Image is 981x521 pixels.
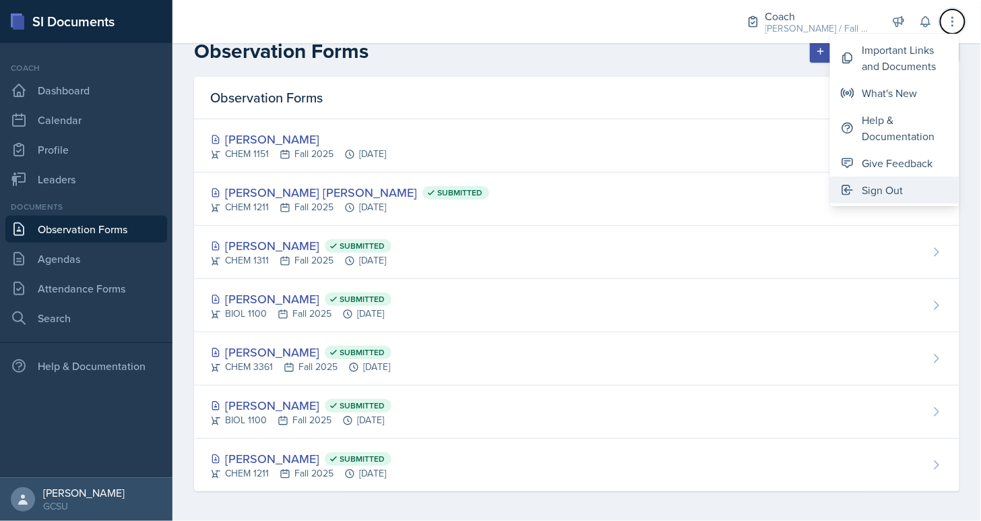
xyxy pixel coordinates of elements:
[5,106,167,133] a: Calendar
[862,182,904,198] div: Sign Out
[210,360,391,374] div: CHEM 3361 Fall 2025 [DATE]
[194,39,369,63] h2: Observation Forms
[5,136,167,163] a: Profile
[210,130,386,148] div: [PERSON_NAME]
[194,77,959,119] div: Observation Forms
[437,187,482,198] span: Submitted
[194,332,959,386] a: [PERSON_NAME] Submitted CHEM 3361Fall 2025[DATE]
[765,22,873,36] div: [PERSON_NAME] / Fall 2025
[830,177,959,204] button: Sign Out
[340,241,385,251] span: Submitted
[5,353,167,379] div: Help & Documentation
[194,386,959,439] a: [PERSON_NAME] Submitted BIOL 1100Fall 2025[DATE]
[5,62,167,74] div: Coach
[210,237,391,255] div: [PERSON_NAME]
[43,499,125,513] div: GCSU
[5,77,167,104] a: Dashboard
[194,439,959,491] a: [PERSON_NAME] Submitted CHEM 1211Fall 2025[DATE]
[862,155,933,171] div: Give Feedback
[765,8,873,24] div: Coach
[5,245,167,272] a: Agendas
[830,80,959,106] button: What's New
[210,307,391,321] div: BIOL 1100 Fall 2025 [DATE]
[5,216,167,243] a: Observation Forms
[810,40,959,63] button: New Observation Form
[43,486,125,499] div: [PERSON_NAME]
[210,253,391,268] div: CHEM 1311 Fall 2025 [DATE]
[862,42,949,74] div: Important Links and Documents
[194,173,959,226] a: [PERSON_NAME] [PERSON_NAME] Submitted CHEM 1211Fall 2025[DATE]
[340,400,385,411] span: Submitted
[5,275,167,302] a: Attendance Forms
[210,396,391,415] div: [PERSON_NAME]
[819,46,951,57] div: New Observation Form
[210,450,391,468] div: [PERSON_NAME]
[5,201,167,213] div: Documents
[862,85,918,101] div: What's New
[5,166,167,193] a: Leaders
[830,150,959,177] button: Give Feedback
[340,347,385,358] span: Submitted
[194,119,959,173] a: [PERSON_NAME] CHEM 1151Fall 2025[DATE]
[194,279,959,332] a: [PERSON_NAME] Submitted BIOL 1100Fall 2025[DATE]
[862,112,949,144] div: Help & Documentation
[5,305,167,332] a: Search
[210,413,391,427] div: BIOL 1100 Fall 2025 [DATE]
[340,454,385,464] span: Submitted
[340,294,385,305] span: Submitted
[194,226,959,279] a: [PERSON_NAME] Submitted CHEM 1311Fall 2025[DATE]
[210,200,489,214] div: CHEM 1211 Fall 2025 [DATE]
[830,36,959,80] button: Important Links and Documents
[210,343,391,361] div: [PERSON_NAME]
[210,183,489,202] div: [PERSON_NAME] [PERSON_NAME]
[210,466,391,481] div: CHEM 1211 Fall 2025 [DATE]
[210,147,386,161] div: CHEM 1151 Fall 2025 [DATE]
[830,106,959,150] button: Help & Documentation
[210,290,391,308] div: [PERSON_NAME]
